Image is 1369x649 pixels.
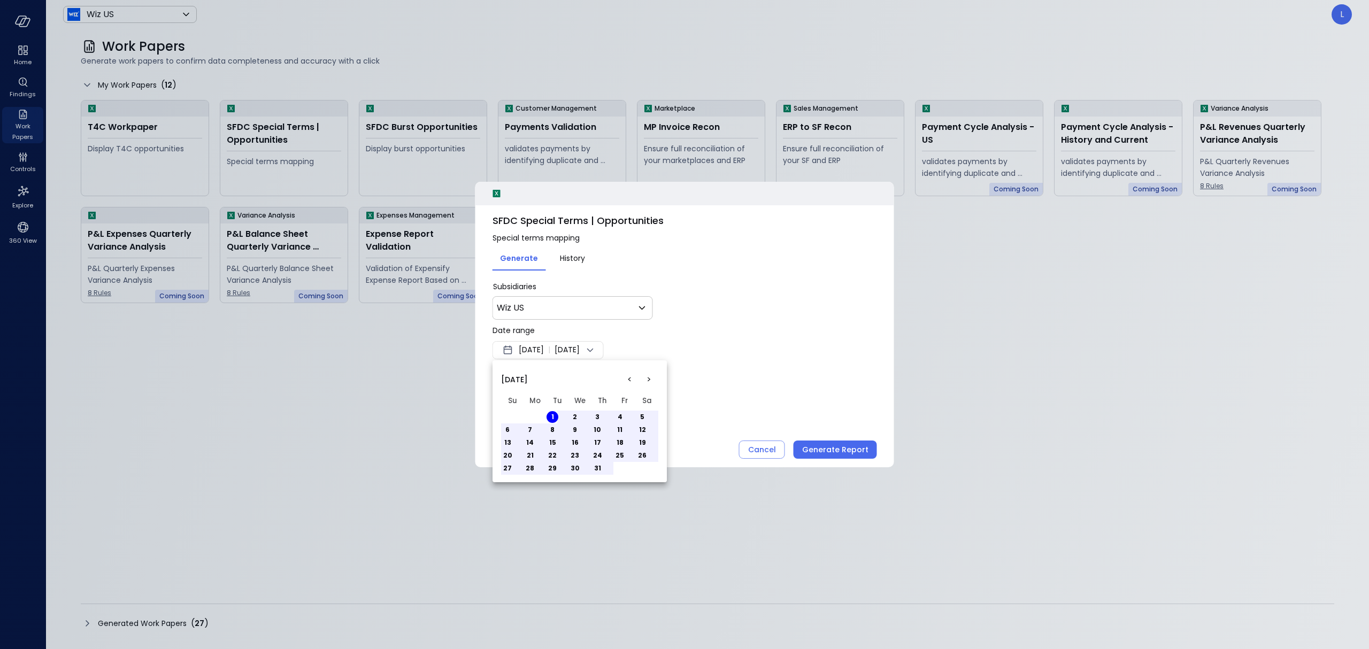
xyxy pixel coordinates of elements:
[547,411,558,423] button: Tuesday, July 1st, 2025, selected
[636,391,658,411] th: Saturday
[591,411,603,423] button: Thursday, July 3rd, 2025, selected
[501,391,524,411] th: Sunday
[547,437,558,449] button: Tuesday, July 15th, 2025, selected
[636,450,648,461] button: Saturday, July 26th, 2025, selected
[639,370,658,389] button: Go to the Next Month
[636,437,648,449] button: Saturday, July 19th, 2025, selected
[547,462,558,474] button: Tuesday, July 29th, 2025, selected
[546,391,568,411] th: Tuesday
[568,391,591,411] th: Wednesday
[591,437,603,449] button: Thursday, July 17th, 2025, selected
[524,462,536,474] button: Monday, July 28th, 2025, selected
[547,450,558,461] button: Tuesday, July 22nd, 2025, selected
[502,462,513,474] button: Sunday, July 27th, 2025, selected
[501,374,528,385] span: [DATE]
[591,391,613,411] th: Thursday
[614,424,626,436] button: Friday, July 11th, 2025, selected
[547,424,558,436] button: Tuesday, July 8th, 2025, selected
[502,437,513,449] button: Sunday, July 13th, 2025, selected
[569,411,581,423] button: Wednesday, July 2nd, 2025, selected
[591,450,603,461] button: Thursday, July 24th, 2025, selected
[569,462,581,474] button: Wednesday, July 30th, 2025, selected
[591,424,603,436] button: Thursday, July 10th, 2025, selected
[524,437,536,449] button: Monday, July 14th, 2025, selected
[502,450,513,461] button: Sunday, July 20th, 2025, selected
[524,391,546,411] th: Monday
[569,450,581,461] button: Wednesday, July 23rd, 2025, selected
[636,424,648,436] button: Saturday, July 12th, 2025, selected
[591,462,603,474] button: Thursday, July 31st, 2025, selected
[524,424,536,436] button: Monday, July 7th, 2025, selected
[502,424,513,436] button: Sunday, July 6th, 2025, selected
[636,411,648,423] button: Saturday, July 5th, 2025, selected
[620,370,639,389] button: Go to the Previous Month
[614,411,626,423] button: Friday, July 4th, 2025, selected
[524,450,536,461] button: Monday, July 21st, 2025, selected
[613,391,636,411] th: Friday
[569,424,581,436] button: Wednesday, July 9th, 2025, selected
[501,391,658,475] table: July 2025
[614,450,626,461] button: Friday, July 25th, 2025, selected
[614,437,626,449] button: Friday, July 18th, 2025, selected
[569,437,581,449] button: Wednesday, July 16th, 2025, selected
